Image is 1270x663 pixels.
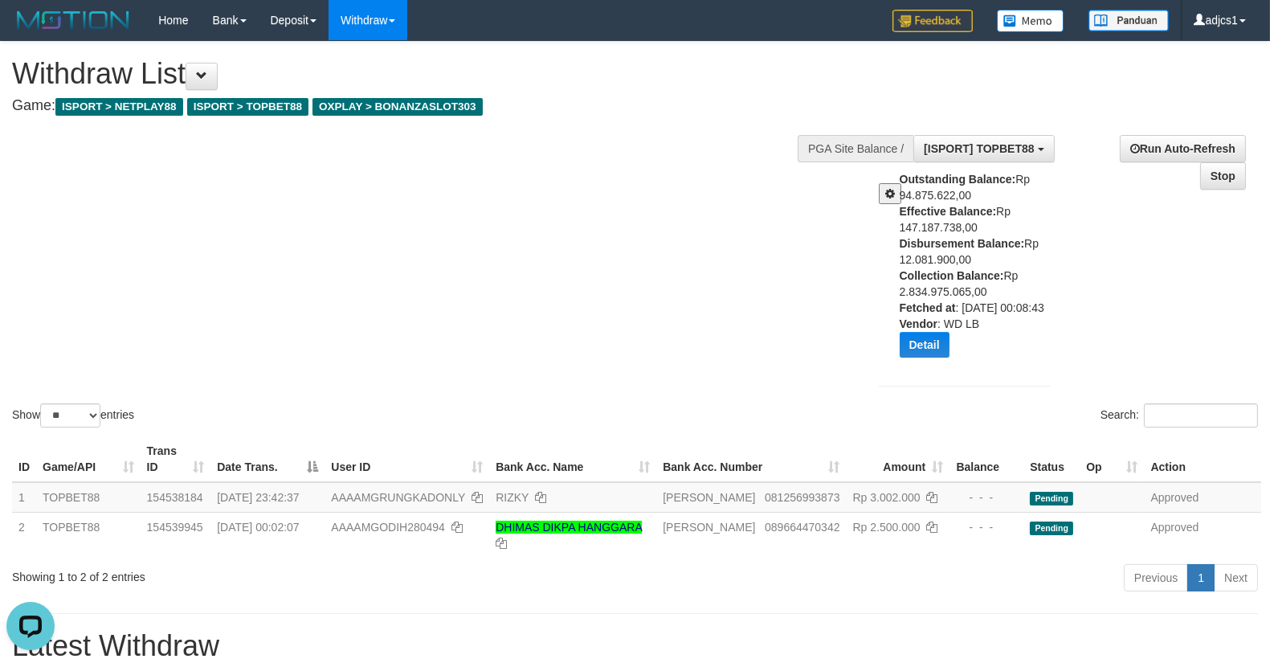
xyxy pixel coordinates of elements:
[55,98,183,116] span: ISPORT > NETPLAY88
[956,489,1017,505] div: - - -
[36,436,141,482] th: Game/API: activate to sort column ascending
[12,403,134,428] label: Show entries
[900,269,1004,282] b: Collection Balance:
[900,317,937,330] b: Vendor
[147,521,203,534] span: 154539945
[1030,492,1073,505] span: Pending
[847,436,950,482] th: Amount: activate to sort column ascending
[6,6,55,55] button: Open LiveChat chat widget
[331,491,465,504] span: AAAAMGRUNGKADONLY
[656,436,846,482] th: Bank Acc. Number: activate to sort column ascending
[900,171,1063,370] div: Rp 94.875.622,00 Rp 147.187.738,00 Rp 12.081.900,00 Rp 2.834.975.065,00 : [DATE] 00:08:43 : WD LB
[853,521,921,534] span: Rp 2.500.000
[1214,564,1258,591] a: Next
[217,491,299,504] span: [DATE] 23:42:37
[187,98,308,116] span: ISPORT > TOPBET88
[12,563,517,585] div: Showing 1 to 2 of 2 entries
[36,512,141,558] td: TOPBET88
[1187,564,1215,591] a: 1
[900,173,1016,186] b: Outstanding Balance:
[40,403,100,428] select: Showentries
[765,491,839,504] span: Copy 081256993873 to clipboard
[900,332,949,358] button: Detail
[325,436,489,482] th: User ID: activate to sort column ascending
[1120,135,1246,162] a: Run Auto-Refresh
[900,237,1025,250] b: Disbursement Balance:
[1144,436,1261,482] th: Action
[1144,482,1261,513] td: Approved
[12,8,134,32] img: MOTION_logo.png
[12,512,36,558] td: 2
[949,436,1023,482] th: Balance
[1144,403,1258,428] input: Search:
[312,98,483,116] span: OXPLAY > BONANZASLOT303
[1088,10,1169,31] img: panduan.png
[12,630,1258,662] h1: Latest Withdraw
[997,10,1064,32] img: Button%20Memo.svg
[892,10,973,32] img: Feedback.jpg
[12,436,36,482] th: ID
[489,436,656,482] th: Bank Acc. Name: activate to sort column ascending
[1023,436,1080,482] th: Status
[331,521,445,534] span: AAAAMGODIH280494
[36,482,141,513] td: TOPBET88
[210,436,325,482] th: Date Trans.: activate to sort column descending
[913,135,1054,162] button: [ISPORT] TOPBET88
[900,205,997,218] b: Effective Balance:
[1200,162,1246,190] a: Stop
[1124,564,1188,591] a: Previous
[798,135,913,162] div: PGA Site Balance /
[12,482,36,513] td: 1
[1144,512,1261,558] td: Approved
[900,301,956,314] b: Fetched at
[1030,522,1073,535] span: Pending
[1080,436,1144,482] th: Op: activate to sort column ascending
[496,521,642,534] a: DHIMAS DIKPA HANGGARA
[217,521,299,534] span: [DATE] 00:02:07
[12,58,831,90] h1: Withdraw List
[12,98,831,114] h4: Game:
[147,491,203,504] span: 154538184
[663,521,755,534] span: [PERSON_NAME]
[141,436,211,482] th: Trans ID: activate to sort column ascending
[765,521,839,534] span: Copy 089664470342 to clipboard
[956,519,1017,535] div: - - -
[1101,403,1258,428] label: Search:
[496,491,529,504] a: RIZKY
[663,491,755,504] span: [PERSON_NAME]
[853,491,921,504] span: Rp 3.002.000
[924,142,1034,155] span: [ISPORT] TOPBET88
